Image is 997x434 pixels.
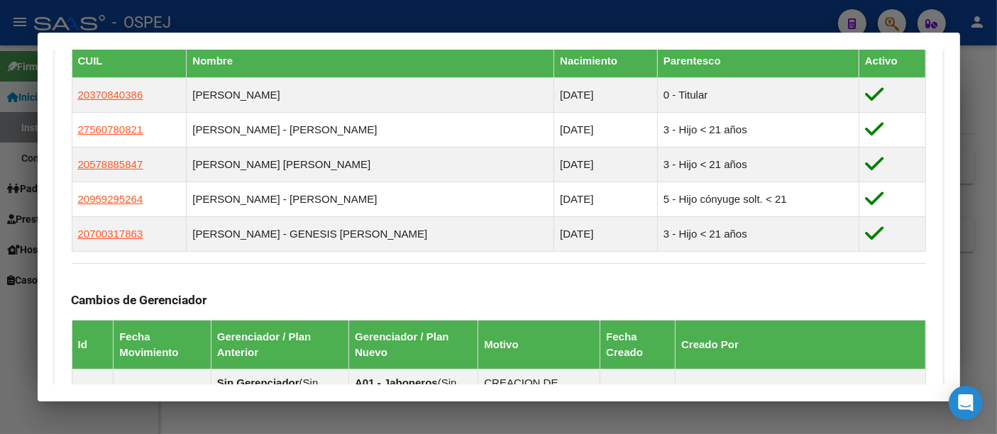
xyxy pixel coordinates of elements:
td: [DATE] [114,369,211,413]
td: 0 - Titular [657,78,859,113]
th: Motivo [478,321,600,369]
th: Activo [859,45,925,78]
th: Id [72,321,114,369]
td: SAAS [676,369,925,413]
td: 3 - Hijo < 21 años [657,148,859,182]
td: [DATE] [600,369,676,413]
td: CREACION DE AFILIADO [478,369,600,413]
td: [PERSON_NAME] - [PERSON_NAME] [187,182,554,217]
td: 3 - Hijo < 21 años [657,217,859,252]
td: [PERSON_NAME] - GENESIS [PERSON_NAME] [187,217,554,252]
th: Gerenciador / Plan Nuevo [349,321,478,369]
th: Nacimiento [554,45,658,78]
strong: A01 - Jaboneros [355,377,438,389]
th: Fecha Creado [600,321,676,369]
td: [DATE] [554,113,658,148]
th: Creado Por [676,321,925,369]
td: [PERSON_NAME] [187,78,554,113]
span: 27560780821 [78,123,143,135]
th: CUIL [72,45,187,78]
td: [PERSON_NAME] [PERSON_NAME] [187,148,554,182]
td: [DATE] [554,217,658,252]
span: 20370840386 [78,89,143,101]
th: Nombre [187,45,554,78]
td: [DATE] [554,78,658,113]
td: [PERSON_NAME] - [PERSON_NAME] [187,113,554,148]
td: ( ) [211,369,348,413]
span: 20700317863 [78,228,143,240]
td: 3 - Hijo < 21 años [657,113,859,148]
td: ( ) [349,369,478,413]
th: Fecha Movimiento [114,321,211,369]
span: 20959295264 [78,193,143,205]
td: 5 - Hijo cónyuge solt. < 21 [657,182,859,217]
td: 3767 [72,369,114,413]
strong: Sin Gerenciador [217,377,299,389]
th: Parentesco [657,45,859,78]
td: [DATE] [554,182,658,217]
div: Open Intercom Messenger [949,386,983,420]
th: Gerenciador / Plan Anterior [211,321,348,369]
h3: Cambios de Gerenciador [72,292,926,308]
td: [DATE] [554,148,658,182]
span: 20578885847 [78,158,143,170]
